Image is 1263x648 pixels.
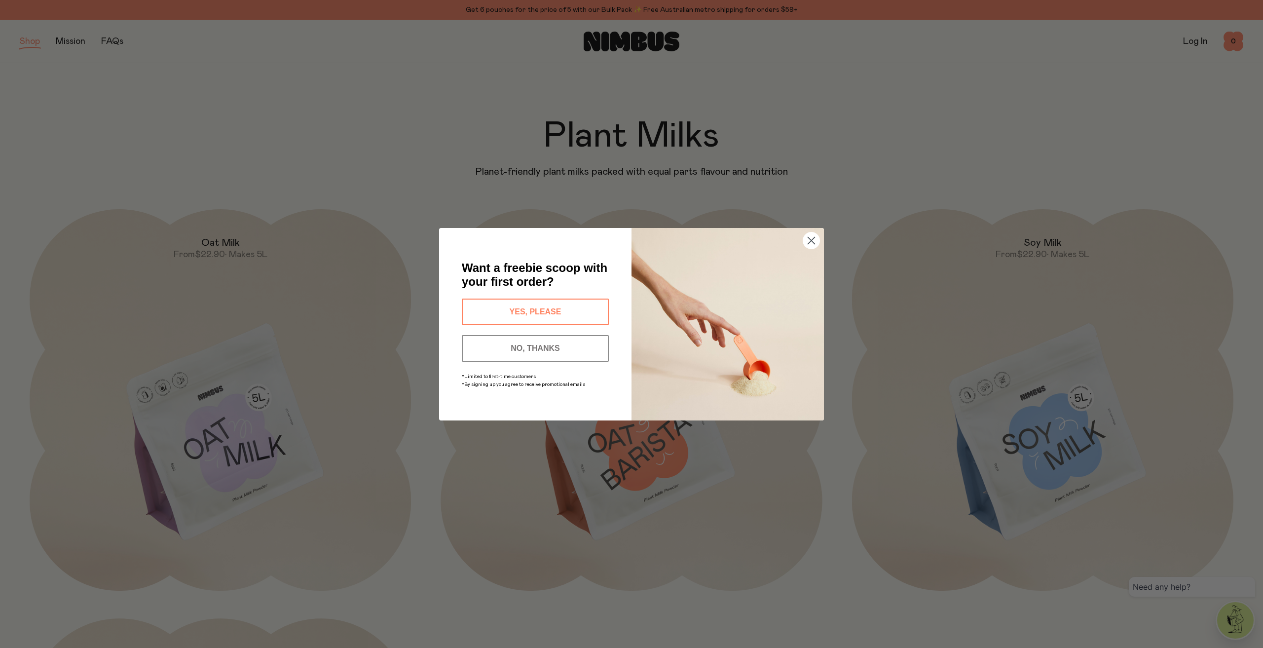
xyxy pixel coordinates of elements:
[462,299,609,325] button: YES, PLEASE
[462,261,607,288] span: Want a freebie scoop with your first order?
[803,232,820,249] button: Close dialog
[462,374,536,379] span: *Limited to first-time customers
[462,335,609,362] button: NO, THANKS
[631,228,824,420] img: c0d45117-8e62-4a02-9742-374a5db49d45.jpeg
[462,382,585,387] span: *By signing up you agree to receive promotional emails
